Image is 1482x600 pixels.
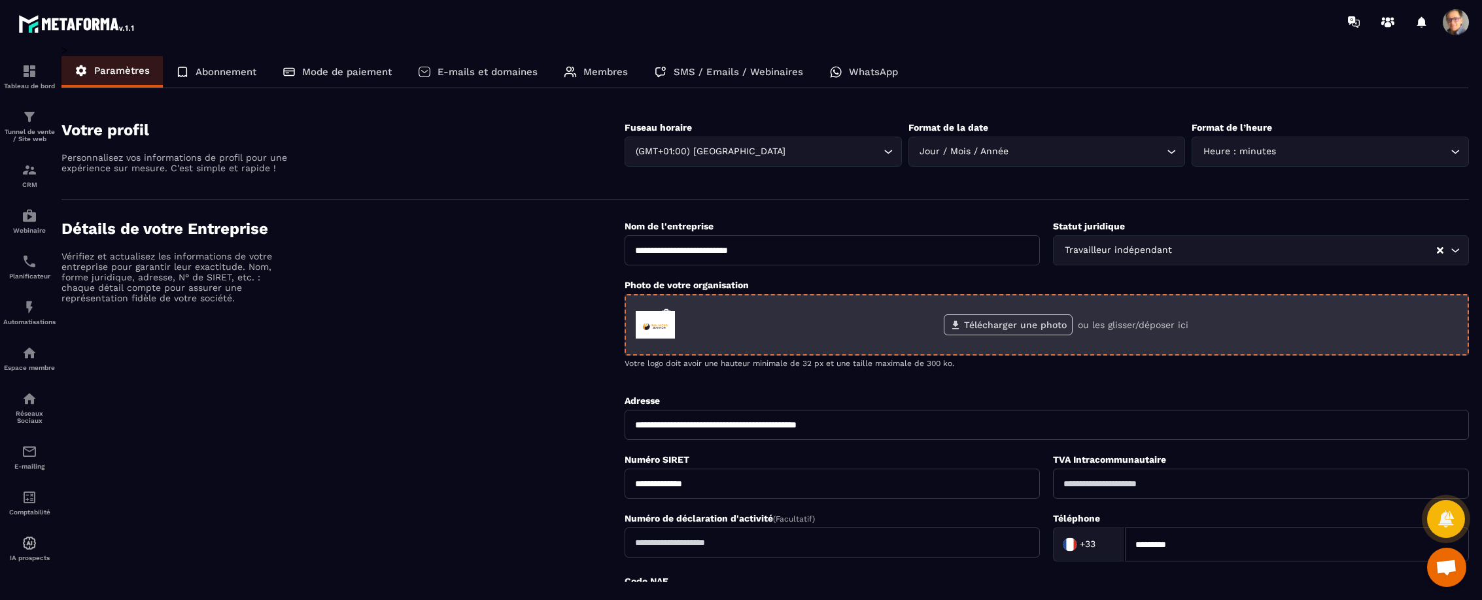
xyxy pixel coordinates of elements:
img: formation [22,63,37,79]
p: IA prospects [3,554,56,561]
h4: Votre profil [61,121,625,139]
img: scheduler [22,254,37,269]
label: Format de la date [908,122,988,133]
input: Search for option [1279,144,1447,159]
p: Votre logo doit avoir une hauteur minimale de 32 px et une taille maximale de 300 ko. [625,359,1469,368]
img: formation [22,162,37,178]
div: Search for option [625,137,902,167]
img: logo [18,12,136,35]
p: Réseaux Sociaux [3,410,56,424]
a: automationsautomationsAutomatisations [3,290,56,335]
a: automationsautomationsEspace membre [3,335,56,381]
p: CRM [3,181,56,188]
img: automations [22,299,37,315]
a: schedulerschedulerPlanificateur [3,244,56,290]
p: E-mailing [3,463,56,470]
span: (Facultatif) [773,514,815,524]
label: Fuseau horaire [625,122,692,133]
img: social-network [22,391,37,407]
p: WhatsApp [849,66,898,78]
p: Membres [583,66,628,78]
img: automations [22,535,37,551]
label: Adresse [625,395,660,406]
img: automations [22,208,37,224]
p: Vérifiez et actualisez les informations de votre entreprise pour garantir leur exactitude. Nom, f... [61,251,290,303]
p: ou les glisser/déposer ici [1078,320,1188,330]
img: email [22,444,37,459]
a: social-networksocial-networkRéseaux Sociaux [3,381,56,434]
p: Paramètres [94,65,150,76]
span: Travailleur indépendant [1061,243,1175,258]
p: E-mails et domaines [438,66,538,78]
h4: Détails de votre Entreprise [61,220,625,238]
label: TVA Intracommunautaire [1053,454,1166,465]
input: Search for option [1098,535,1111,554]
a: accountantaccountantComptabilité [3,480,56,525]
div: Search for option [1053,527,1125,561]
label: Nom de l'entreprise [625,221,714,231]
label: Numéro de déclaration d'activité [625,513,815,524]
img: automations [22,345,37,361]
input: Search for option [1012,144,1164,159]
span: +33 [1080,538,1095,551]
a: formationformationCRM [3,152,56,198]
button: Clear Selected [1437,246,1443,256]
span: (GMT+01:00) [GEOGRAPHIC_DATA] [633,144,789,159]
a: emailemailE-mailing [3,434,56,480]
label: Code NAF [625,576,668,586]
p: Personnalisez vos informations de profil pour une expérience sur mesure. C'est simple et rapide ! [61,152,290,173]
label: Statut juridique [1053,221,1125,231]
input: Search for option [789,144,880,159]
a: formationformationTableau de bord [3,54,56,99]
div: Search for option [908,137,1186,167]
span: Jour / Mois / Année [917,144,1012,159]
label: Format de l’heure [1192,122,1272,133]
p: Abonnement [196,66,256,78]
p: Tableau de bord [3,82,56,90]
p: Espace membre [3,364,56,371]
div: Search for option [1192,137,1469,167]
label: Numéro SIRET [625,454,689,465]
p: Mode de paiement [302,66,392,78]
label: Télécharger une photo [944,314,1073,335]
img: Country Flag [1057,531,1083,558]
a: formationformationTunnel de vente / Site web [3,99,56,152]
label: Téléphone [1053,513,1100,524]
div: Search for option [1053,235,1469,265]
p: Webinaire [3,227,56,234]
img: accountant [22,490,37,505]
p: Planificateur [3,273,56,280]
a: automationsautomationsWebinaire [3,198,56,244]
p: SMS / Emails / Webinaires [674,66,803,78]
p: Automatisations [3,318,56,325]
p: Tunnel de vente / Site web [3,128,56,142]
img: formation [22,109,37,125]
a: Ouvrir le chat [1427,548,1466,587]
span: Heure : minutes [1200,144,1279,159]
p: Comptabilité [3,508,56,516]
label: Photo de votre organisation [625,280,749,290]
input: Search for option [1175,243,1436,258]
